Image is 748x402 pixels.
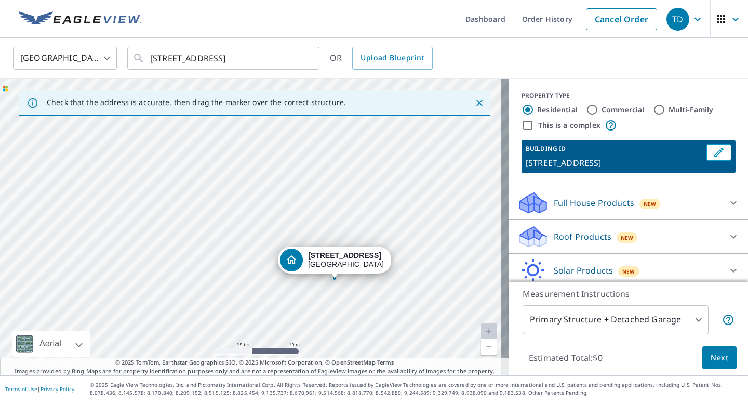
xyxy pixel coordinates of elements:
[669,105,714,115] label: Multi-Family
[644,200,657,208] span: New
[520,346,611,369] p: Estimated Total: $0
[481,323,497,339] a: Current Level 20, Zoom In Disabled
[377,358,394,366] a: Terms
[517,224,740,249] div: Roof ProductsNew
[36,331,64,357] div: Aerial
[517,190,740,215] div: Full House ProductsNew
[5,385,37,393] a: Terms of Use
[666,8,689,31] div: TD
[621,234,634,242] span: New
[622,267,635,276] span: New
[554,197,634,209] p: Full House Products
[47,98,346,107] p: Check that the address is accurate, then drag the marker over the correct structure.
[523,288,734,300] p: Measurement Instructions
[330,47,433,70] div: OR
[41,385,74,393] a: Privacy Policy
[5,386,74,392] p: |
[90,381,743,397] p: © 2025 Eagle View Technologies, Inc. and Pictometry International Corp. All Rights Reserved. Repo...
[331,358,375,366] a: OpenStreetMap
[360,51,424,64] span: Upload Blueprint
[586,8,657,30] a: Cancel Order
[711,352,728,365] span: Next
[538,120,600,131] label: This is a complex
[602,105,645,115] label: Commercial
[554,230,611,243] p: Roof Products
[554,264,613,277] p: Solar Products
[13,44,117,73] div: [GEOGRAPHIC_DATA]
[19,11,141,27] img: EV Logo
[522,91,736,100] div: PROPERTY TYPE
[523,305,709,334] div: Primary Structure + Detached Garage
[473,96,486,110] button: Close
[526,157,702,169] p: [STREET_ADDRESS]
[537,105,578,115] label: Residential
[706,144,731,161] button: Edit building 1
[517,258,740,283] div: Solar ProductsNew
[481,339,497,355] a: Current Level 20, Zoom Out
[12,331,90,357] div: Aerial
[722,314,734,326] span: Your report will include the primary structure and a detached garage if one exists.
[702,346,737,370] button: Next
[150,44,298,73] input: Search by address or latitude-longitude
[115,358,394,367] span: © 2025 TomTom, Earthstar Geographics SIO, © 2025 Microsoft Corporation, ©
[352,47,432,70] a: Upload Blueprint
[526,144,566,153] p: BUILDING ID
